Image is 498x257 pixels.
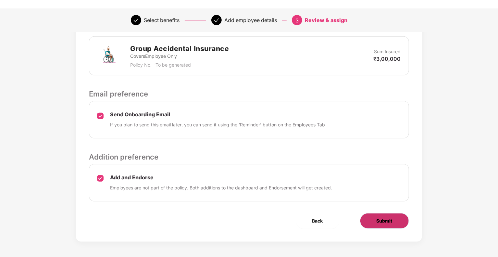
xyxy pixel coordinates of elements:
p: Employees are not part of the policy. Both additions to the dashboard and Endorsement will get cr... [110,184,332,191]
img: svg+xml;base64,PHN2ZyB4bWxucz0iaHR0cDovL3d3dy53My5vcmcvMjAwMC9zdmciIHdpZHRoPSIzMCIgaGVpZ2h0PSIzMC... [6,7,16,17]
span: 3 [295,17,299,24]
p: Add single employee [19,8,87,16]
p: If you plan to send this email later, you can send it using the ‘Reminder’ button on the Employee... [110,121,325,128]
p: Covers Employee Only [130,53,229,60]
div: Select benefits [144,15,180,25]
p: Send Onboarding Email [110,111,325,118]
p: Sum Insured [374,48,401,55]
button: Submit [360,213,409,229]
h2: Group Accidental Insurance [130,43,229,54]
button: Back [296,213,339,229]
p: ₹3,00,000 [374,55,401,62]
p: Add and Endorse [110,174,332,181]
p: Policy No. - To be generated [130,61,229,69]
div: Add employee details [224,15,277,25]
span: check [214,18,219,23]
span: Back [312,217,323,225]
div: Review & assign [305,15,347,25]
img: svg+xml;base64,PHN2ZyB4bWxucz0iaHR0cDovL3d3dy53My5vcmcvMjAwMC9zdmciIHdpZHRoPSI3MiIgaGVpZ2h0PSI3Mi... [97,44,120,68]
span: check [133,18,139,23]
p: Addition preference [89,151,409,162]
p: Email preference [89,88,409,99]
span: Submit [377,217,392,225]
